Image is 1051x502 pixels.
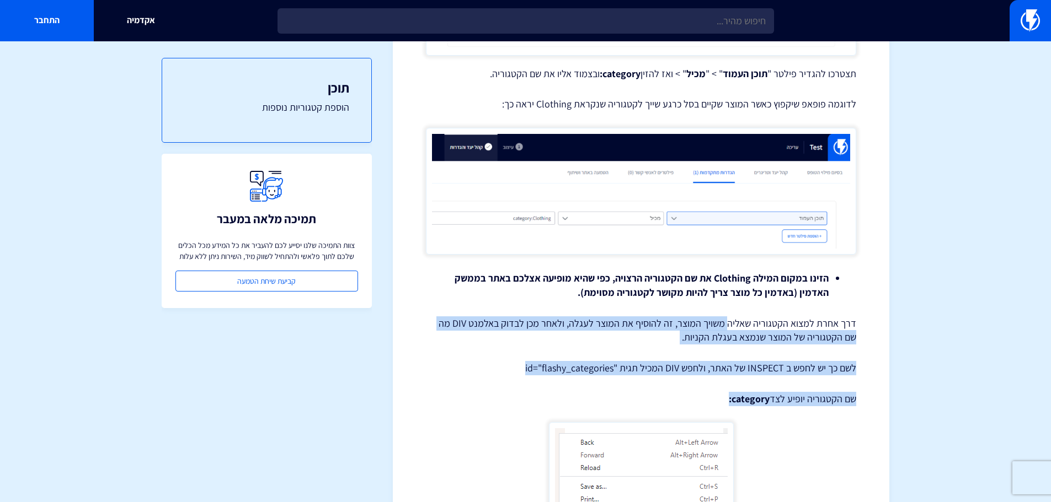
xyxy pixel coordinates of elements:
h3: תוכן [184,80,349,95]
a: קביעת שיחת הטמעה [175,271,358,292]
strong: הזינו במקום המילה Clothing את שם הקטגוריה הרצויה, כפי שהיא מופיעה אצלכם באתר בממשק האדמין (באדמין... [455,272,829,299]
p: שם הקטגוריה יופיע לצד [426,392,856,406]
h3: תמיכה מלאה במעבר [217,212,316,225]
p: לשם כך יש לחפש ב INSPECT של האתר, ולחפש DIV המכיל תגית "id="flashy_categories [426,361,856,375]
strong: מכיל [686,67,706,80]
strong: category: [729,392,770,405]
p: דרך אחרת למצוא הקטגוריה שאליה משויך המוצר, זה להוסיף את המוצר לעגלה, ולאחר מכן לבדוק באלמנט DIV מ... [426,316,856,344]
strong: category: [600,67,641,80]
p: לדוגמה פופאפ שיקפוץ כאשר המוצר שקיים בסל כרגע שייך לקטגוריה שנקראת Clothing יראה כך: [426,97,856,111]
p: תצטרכו להגדיר פילטר " " > " " > ואז להזין ובצמוד אליו את שם הקטגוריה. [426,67,856,81]
a: הוספת קטגוריות נוספות [184,100,349,115]
p: צוות התמיכה שלנו יסייע לכם להעביר את כל המידע מכל הכלים שלכם לתוך פלאשי ולהתחיל לשווק מיד, השירות... [175,240,358,262]
input: חיפוש מהיר... [278,8,774,34]
strong: תוכן העמוד [723,67,767,80]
